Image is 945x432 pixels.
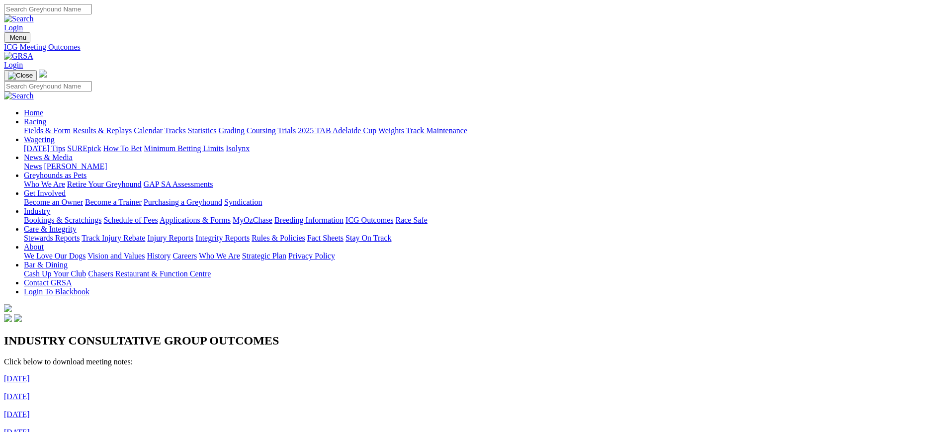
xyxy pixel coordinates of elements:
img: logo-grsa-white.png [4,304,12,312]
input: Search [4,81,92,91]
img: Search [4,91,34,100]
a: Syndication [224,198,262,206]
input: Search [4,4,92,14]
a: Wagering [24,135,55,144]
a: Trials [277,126,296,135]
a: Calendar [134,126,163,135]
a: Vision and Values [87,252,145,260]
a: Isolynx [226,144,250,153]
img: GRSA [4,52,33,61]
a: Stay On Track [345,234,391,242]
a: Fact Sheets [307,234,344,242]
div: About [24,252,941,260]
a: MyOzChase [233,216,272,224]
a: Contact GRSA [24,278,72,287]
a: Retire Your Greyhound [67,180,142,188]
a: Results & Replays [73,126,132,135]
a: Coursing [247,126,276,135]
button: Toggle navigation [4,32,30,43]
a: Who We Are [24,180,65,188]
a: Login [4,61,23,69]
div: Get Involved [24,198,941,207]
a: GAP SA Assessments [144,180,213,188]
h2: INDUSTRY CONSULTATIVE GROUP OUTCOMES [4,334,941,347]
div: Bar & Dining [24,269,941,278]
a: Industry [24,207,50,215]
button: Toggle navigation [4,70,37,81]
a: Racing [24,117,46,126]
div: Greyhounds as Pets [24,180,941,189]
a: Injury Reports [147,234,193,242]
a: Greyhounds as Pets [24,171,86,179]
a: Bar & Dining [24,260,68,269]
a: Minimum Betting Limits [144,144,224,153]
a: Grading [219,126,245,135]
p: Click below to download meeting notes: [4,357,941,366]
a: Login [4,23,23,32]
a: [DATE] [4,392,30,401]
img: Close [8,72,33,80]
a: [DATE] [4,410,30,419]
a: Stewards Reports [24,234,80,242]
div: Wagering [24,144,941,153]
a: Breeding Information [274,216,344,224]
img: logo-grsa-white.png [39,70,47,78]
a: News & Media [24,153,73,162]
a: [DATE] [4,374,30,383]
a: Statistics [188,126,217,135]
a: Rules & Policies [252,234,305,242]
a: Fields & Form [24,126,71,135]
a: Care & Integrity [24,225,77,233]
a: Track Maintenance [406,126,467,135]
a: Chasers Restaurant & Function Centre [88,269,211,278]
img: Search [4,14,34,23]
a: Strategic Plan [242,252,286,260]
a: Become a Trainer [85,198,142,206]
a: Weights [378,126,404,135]
div: Racing [24,126,941,135]
a: Integrity Reports [195,234,250,242]
a: Privacy Policy [288,252,335,260]
a: Tracks [165,126,186,135]
div: Care & Integrity [24,234,941,243]
a: Careers [172,252,197,260]
a: Bookings & Scratchings [24,216,101,224]
a: News [24,162,42,171]
a: Track Injury Rebate [82,234,145,242]
a: [DATE] Tips [24,144,65,153]
a: Purchasing a Greyhound [144,198,222,206]
a: Who We Are [199,252,240,260]
a: Race Safe [395,216,427,224]
div: News & Media [24,162,941,171]
img: twitter.svg [14,314,22,322]
img: facebook.svg [4,314,12,322]
div: Industry [24,216,941,225]
a: We Love Our Dogs [24,252,86,260]
a: Home [24,108,43,117]
a: Become an Owner [24,198,83,206]
a: ICG Outcomes [345,216,393,224]
a: How To Bet [103,144,142,153]
span: Menu [10,34,26,41]
a: Login To Blackbook [24,287,89,296]
a: Schedule of Fees [103,216,158,224]
a: History [147,252,171,260]
a: ICG Meeting Outcomes [4,43,941,52]
a: SUREpick [67,144,101,153]
a: Get Involved [24,189,66,197]
a: [PERSON_NAME] [44,162,107,171]
a: Cash Up Your Club [24,269,86,278]
a: 2025 TAB Adelaide Cup [298,126,376,135]
a: About [24,243,44,251]
a: Applications & Forms [160,216,231,224]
